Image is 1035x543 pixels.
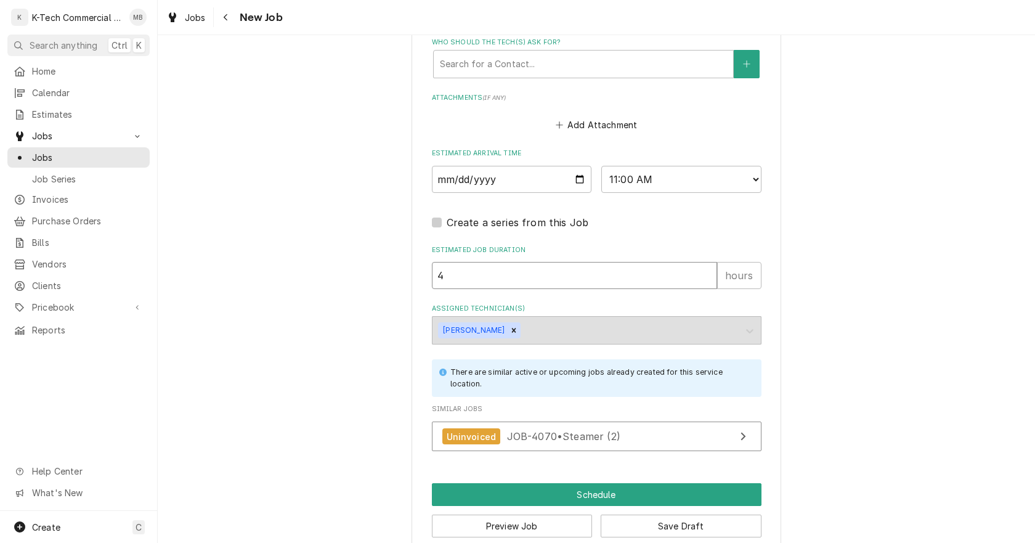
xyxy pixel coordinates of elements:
span: Calendar [32,86,144,99]
span: K [136,39,142,52]
span: New Job [236,9,283,26]
select: Time Select [601,166,761,193]
span: Pricebook [32,301,125,314]
div: Assigned Technician(s) [432,304,761,344]
a: Estimates [7,104,150,125]
button: Search anythingCtrlK [7,35,150,56]
span: Help Center [32,465,142,478]
button: Schedule [432,483,761,506]
a: Go to Help Center [7,461,150,481]
div: hours [717,262,761,289]
a: Go to Pricebook [7,297,150,317]
a: Invoices [7,189,150,210]
span: Jobs [32,151,144,164]
button: Navigate back [216,7,236,27]
a: Clients [7,276,150,296]
div: MB [129,9,147,26]
span: Home [32,65,144,78]
div: Estimated Job Duration [432,245,761,289]
button: Add Attachment [553,116,639,134]
span: What's New [32,486,142,499]
span: Similar Jobs [432,404,761,414]
span: Invoices [32,193,144,206]
div: Estimated Arrival Time [432,149,761,192]
span: Purchase Orders [32,214,144,227]
div: Button Group Row [432,483,761,506]
svg: Create New Contact [743,60,750,68]
span: C [136,521,142,534]
div: There are similar active or upcoming jobs already created for this service location. [450,367,749,390]
label: Who should the tech(s) ask for? [432,38,761,47]
label: Create a series from this Job [447,215,589,230]
a: Go to Jobs [7,126,150,146]
a: Bills [7,232,150,253]
a: Home [7,61,150,81]
div: Uninvoiced [442,428,501,445]
div: Who should the tech(s) ask for? [432,38,761,78]
label: Estimated Job Duration [432,245,761,255]
a: Calendar [7,83,150,103]
span: Job Series [32,173,144,186]
label: Assigned Technician(s) [432,304,761,314]
span: Reports [32,324,144,337]
span: JOB-4070 • Steamer (2) [507,430,620,443]
span: Vendors [32,258,144,271]
div: Similar Jobs [432,404,761,457]
span: Clients [32,279,144,292]
a: View Job [432,422,761,452]
div: Mehdi Bazidane's Avatar [129,9,147,26]
span: Create [32,522,60,533]
div: Attachments [432,93,761,134]
div: Button Group [432,483,761,537]
a: Jobs [161,7,211,28]
a: Jobs [7,147,150,168]
div: Button Group Row [432,506,761,537]
button: Preview Job [432,515,593,537]
a: Purchase Orders [7,211,150,231]
span: Jobs [185,11,206,24]
a: Vendors [7,254,150,274]
div: K-Tech Commercial Kitchen Repair & Maintenance [32,11,123,24]
span: ( if any ) [482,94,506,101]
span: Estimates [32,108,144,121]
a: Reports [7,320,150,340]
input: Date [432,166,592,193]
span: Search anything [30,39,97,52]
span: Ctrl [112,39,128,52]
span: Bills [32,236,144,249]
button: Save Draft [601,515,761,537]
a: Go to What's New [7,483,150,503]
div: K [11,9,28,26]
a: Job Series [7,169,150,189]
span: Jobs [32,129,125,142]
button: Create New Contact [734,50,760,78]
label: Estimated Arrival Time [432,149,761,158]
label: Attachments [432,93,761,103]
